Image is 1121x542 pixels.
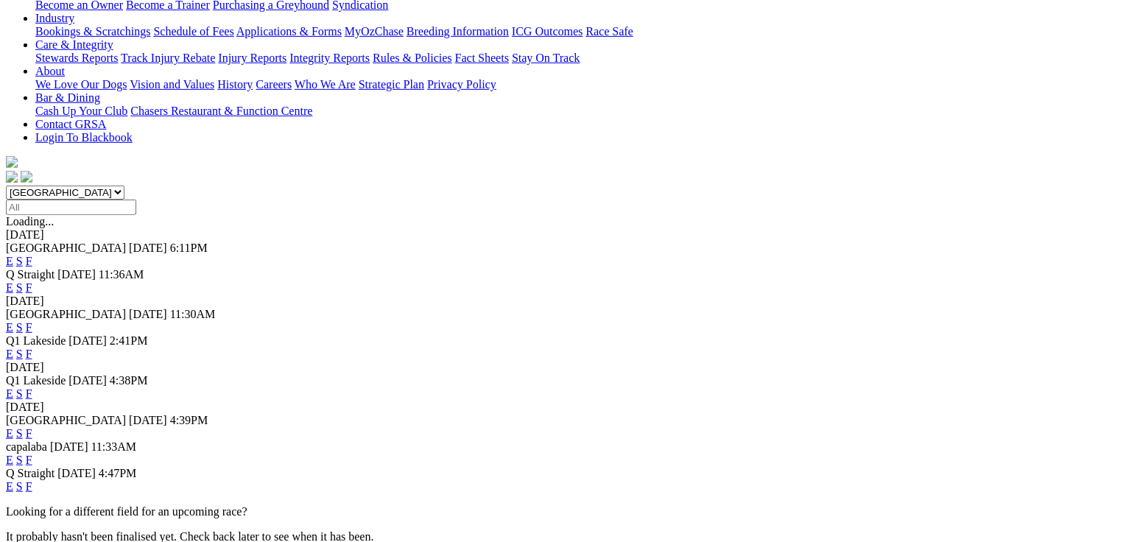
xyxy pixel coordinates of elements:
[16,454,23,466] a: S
[35,52,1115,65] div: Care & Integrity
[16,348,23,360] a: S
[6,215,54,228] span: Loading...
[6,295,1115,308] div: [DATE]
[26,427,32,440] a: F
[218,52,287,64] a: Injury Reports
[170,414,208,426] span: 4:39PM
[6,228,1115,242] div: [DATE]
[6,255,13,267] a: E
[289,52,370,64] a: Integrity Reports
[26,321,32,334] a: F
[512,52,580,64] a: Stay On Track
[16,321,23,334] a: S
[16,480,23,493] a: S
[35,105,127,117] a: Cash Up Your Club
[35,105,1115,118] div: Bar & Dining
[6,440,47,453] span: capalaba
[236,25,342,38] a: Applications & Forms
[217,78,253,91] a: History
[6,348,13,360] a: E
[26,387,32,400] a: F
[57,268,96,281] span: [DATE]
[26,454,32,466] a: F
[6,414,126,426] span: [GEOGRAPHIC_DATA]
[26,480,32,493] a: F
[6,171,18,183] img: facebook.svg
[16,281,23,294] a: S
[35,25,1115,38] div: Industry
[26,255,32,267] a: F
[35,131,133,144] a: Login To Blackbook
[6,361,1115,374] div: [DATE]
[345,25,404,38] a: MyOzChase
[121,52,215,64] a: Track Injury Rebate
[6,505,1115,518] p: Looking for a different field for an upcoming race?
[6,374,66,387] span: Q1 Lakeside
[6,281,13,294] a: E
[129,308,167,320] span: [DATE]
[110,374,148,387] span: 4:38PM
[26,281,32,294] a: F
[6,321,13,334] a: E
[6,200,136,215] input: Select date
[35,52,118,64] a: Stewards Reports
[35,78,127,91] a: We Love Our Dogs
[129,414,167,426] span: [DATE]
[50,440,88,453] span: [DATE]
[6,467,55,479] span: Q Straight
[68,334,107,347] span: [DATE]
[110,334,148,347] span: 2:41PM
[407,25,509,38] a: Breeding Information
[6,401,1115,414] div: [DATE]
[129,242,167,254] span: [DATE]
[35,118,106,130] a: Contact GRSA
[6,387,13,400] a: E
[359,78,424,91] a: Strategic Plan
[6,308,126,320] span: [GEOGRAPHIC_DATA]
[427,78,496,91] a: Privacy Policy
[130,105,312,117] a: Chasers Restaurant & Function Centre
[6,334,66,347] span: Q1 Lakeside
[6,454,13,466] a: E
[68,374,107,387] span: [DATE]
[153,25,233,38] a: Schedule of Fees
[6,242,126,254] span: [GEOGRAPHIC_DATA]
[26,348,32,360] a: F
[256,78,292,91] a: Careers
[170,242,208,254] span: 6:11PM
[6,480,13,493] a: E
[99,467,137,479] span: 4:47PM
[170,308,216,320] span: 11:30AM
[57,467,96,479] span: [DATE]
[16,255,23,267] a: S
[6,427,13,440] a: E
[21,171,32,183] img: twitter.svg
[512,25,583,38] a: ICG Outcomes
[91,440,137,453] span: 11:33AM
[586,25,633,38] a: Race Safe
[295,78,356,91] a: Who We Are
[6,268,55,281] span: Q Straight
[373,52,452,64] a: Rules & Policies
[6,156,18,168] img: logo-grsa-white.png
[455,52,509,64] a: Fact Sheets
[35,38,113,51] a: Care & Integrity
[35,65,65,77] a: About
[35,91,100,104] a: Bar & Dining
[130,78,214,91] a: Vision and Values
[99,268,144,281] span: 11:36AM
[16,427,23,440] a: S
[35,12,74,24] a: Industry
[16,387,23,400] a: S
[35,78,1115,91] div: About
[35,25,150,38] a: Bookings & Scratchings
